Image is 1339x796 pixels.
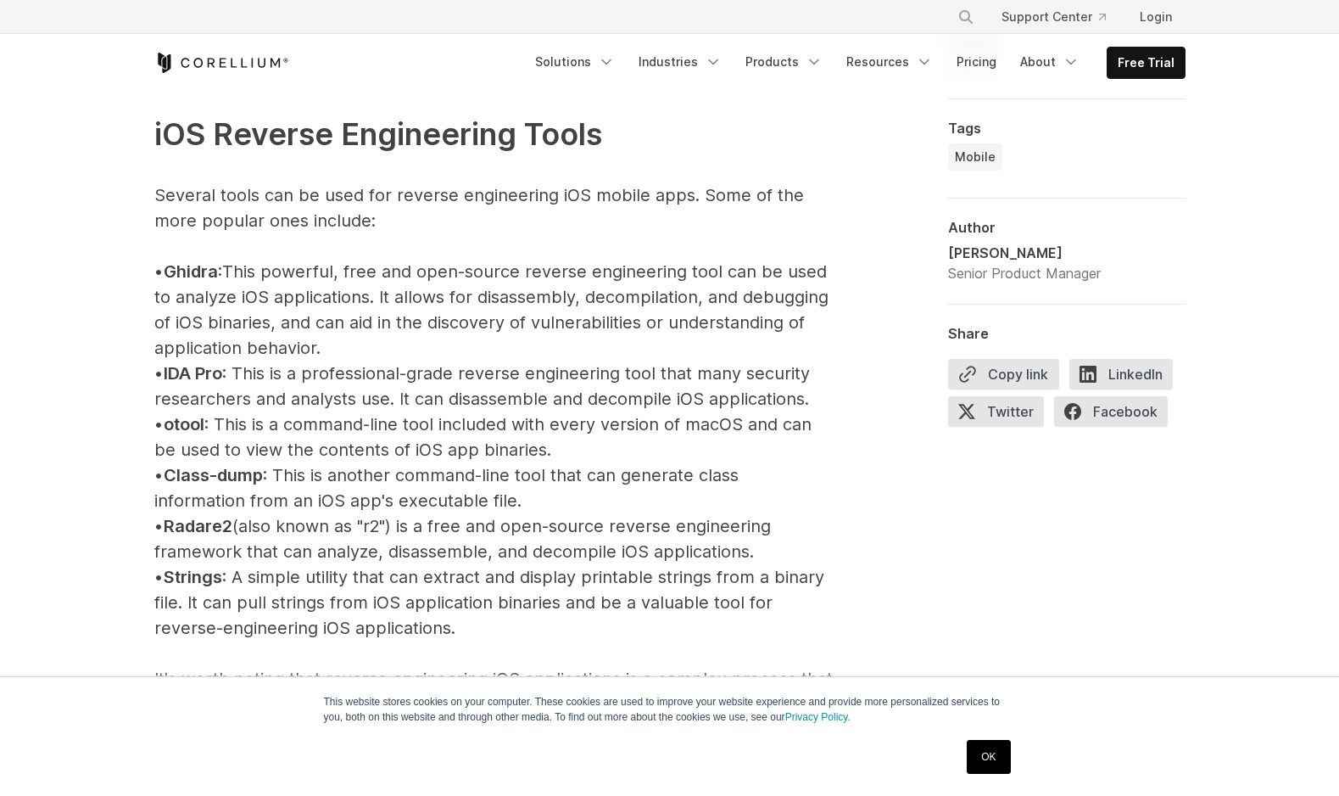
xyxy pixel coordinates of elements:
div: Share [948,325,1186,342]
div: Tags [948,120,1186,137]
span: Radare2 [164,516,232,536]
a: Industries [628,47,732,77]
a: Privacy Policy. [785,711,851,723]
a: Products [735,47,833,77]
a: Support Center [988,2,1119,32]
a: Corellium Home [154,53,289,73]
div: [PERSON_NAME] [948,243,1101,263]
a: Free Trial [1107,48,1185,78]
span: Ghidra [164,261,218,282]
a: Login [1126,2,1186,32]
span: Facebook [1054,396,1168,427]
a: About [1010,47,1090,77]
button: Search [951,2,981,32]
div: Navigation Menu [937,2,1186,32]
a: Facebook [1054,396,1178,434]
span: LinkedIn [1069,359,1173,390]
a: LinkedIn [1069,359,1183,396]
div: Author [948,219,1186,236]
a: OK [967,740,1010,774]
a: Mobile [948,143,1002,171]
button: Copy link [948,359,1059,390]
span: Twitter [948,396,1044,427]
div: Senior Product Manager [948,263,1101,283]
div: Navigation Menu [525,47,1186,79]
span: Mobile [955,149,996,165]
p: This website stores cookies on your computer. These cookies are used to improve your website expe... [324,694,1016,725]
span: Class-dump [164,465,263,485]
span: IDA Pro [164,363,222,384]
a: Resources [836,47,943,77]
a: Solutions [525,47,625,77]
a: Pricing [946,47,1007,77]
span: otool [164,414,204,434]
span: Strings [164,567,222,587]
span: : [218,261,222,282]
span: iOS Reverse Engineering Tools [154,115,602,153]
a: Twitter [948,396,1054,434]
